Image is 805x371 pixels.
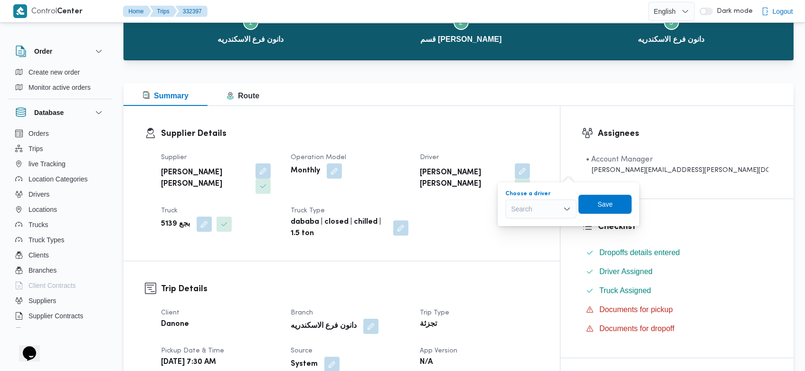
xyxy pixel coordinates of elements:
button: Drivers [11,187,108,202]
button: Save [578,195,632,214]
button: Logout [758,2,797,21]
span: Truck Type [291,208,325,214]
button: Supplier Contracts [11,308,108,323]
span: Suppliers [28,295,56,306]
span: Truck Assigned [599,285,651,296]
button: قسم [PERSON_NAME] [356,3,566,53]
span: Driver Assigned [599,267,653,276]
span: Documents for pickup [599,305,673,314]
span: Driver Assigned [599,266,653,277]
img: X8yXhbKr1z7QwAAAABJRU5ErkJggg== [13,4,27,18]
button: live Tracking [11,156,108,171]
button: Dropoffs details entered [582,245,772,260]
button: Trucks [11,217,108,232]
span: Summary [142,92,189,100]
span: Branches [28,265,57,276]
span: Dropoffs details entered [599,247,680,258]
span: Locations [28,204,57,215]
b: 5139 بجع [161,219,190,230]
span: Trip Type [420,310,449,316]
b: System [291,359,318,370]
button: Monitor active orders [11,80,108,95]
b: [PERSON_NAME] [PERSON_NAME] [420,167,508,190]
b: dababa | closed | chilled | 1.5 ton [291,217,387,239]
b: دانون فرع الاسكندريه [291,321,357,332]
span: App Version [420,348,457,354]
span: Devices [28,325,52,337]
button: Documents for pickup [582,302,772,317]
button: Driver Assigned [582,264,772,279]
span: Documents for pickup [599,304,673,315]
button: Home [123,6,152,17]
span: Driver [420,154,439,161]
button: Clients [11,247,108,263]
button: Locations [11,202,108,217]
span: Logout [773,6,793,17]
span: Route [227,92,259,100]
b: [PERSON_NAME] [PERSON_NAME] [161,167,249,190]
button: Suppliers [11,293,108,308]
span: Drivers [28,189,49,200]
span: Save [597,199,613,210]
button: Orders [11,126,108,141]
button: Trips [150,6,177,17]
button: Branches [11,263,108,278]
button: 332397 [175,6,208,17]
h3: Trip Details [161,283,539,295]
span: Client Contracts [28,280,76,291]
span: Supplier Contracts [28,310,83,322]
h3: Database [34,107,64,118]
b: N/A [420,357,433,368]
div: [PERSON_NAME][EMAIL_ADDRESS][PERSON_NAME][DOMAIN_NAME] [586,165,768,175]
span: Dark mode [713,8,753,15]
h3: Order [34,46,52,57]
button: Open list of options [563,205,571,213]
span: Dropoffs details entered [599,248,680,257]
button: Documents for dropoff [582,321,772,336]
span: Branch [291,310,313,316]
span: Source [291,348,313,354]
span: live Tracking [28,158,66,170]
b: [DATE] 7:30 AM [161,357,216,368]
b: Monthly [291,165,320,177]
span: Operation Model [291,154,346,161]
span: Create new order [28,67,80,78]
button: Client Contracts [11,278,108,293]
span: Documents for dropoff [599,323,674,334]
button: Trips [11,141,108,156]
span: دانون فرع الاسكندريه [638,34,705,45]
button: دانون فرع الاسكندريه [566,3,777,53]
button: Location Categories [11,171,108,187]
span: Monitor active orders [28,82,91,93]
span: Orders [28,128,49,139]
div: Order [8,65,112,99]
span: قسم [PERSON_NAME] [420,34,502,45]
span: Location Categories [28,173,88,185]
span: Clients [28,249,49,261]
span: Documents for dropoff [599,324,674,333]
iframe: chat widget [9,333,40,361]
button: Database [15,107,104,118]
button: Truck Assigned [582,283,772,298]
h3: Assignees [598,127,772,140]
span: Client [161,310,180,316]
b: Center [57,8,83,15]
span: Trucks [28,219,48,230]
span: دانون فرع الاسكندريه [218,34,284,45]
span: Pickup date & time [161,348,224,354]
span: Truck [161,208,178,214]
button: Order [15,46,104,57]
span: Supplier [161,154,187,161]
span: Truck Types [28,234,64,246]
h3: Checklist [598,220,772,233]
label: Choose a driver [505,190,550,198]
span: • Account Manager abdallah.mohamed@illa.com.eg [586,154,768,175]
h3: Supplier Details [161,127,539,140]
b: تجزئة [420,319,437,330]
div: Database [8,126,112,332]
button: Devices [11,323,108,339]
b: Danone [161,319,189,330]
button: Truck Types [11,232,108,247]
span: Trips [28,143,43,154]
